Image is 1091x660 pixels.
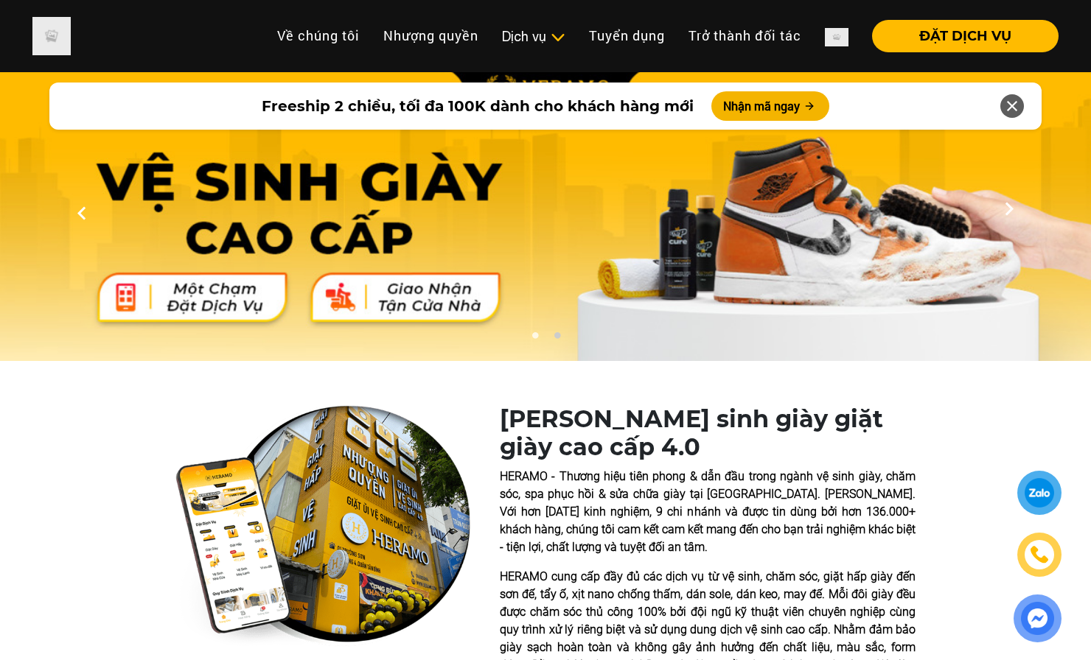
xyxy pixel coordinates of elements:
a: Tuyển dụng [577,20,677,52]
button: Nhận mã ngay [711,91,829,121]
img: subToggleIcon [550,30,565,45]
a: Về chúng tôi [265,20,372,52]
img: phone-icon [1031,547,1048,563]
div: Dịch vụ [502,27,565,46]
button: ĐẶT DỊCH VỤ [872,20,1059,52]
img: heramo-quality-banner [175,405,470,647]
button: 1 [527,331,542,346]
button: 2 [549,331,564,346]
a: Trở thành đối tác [677,20,813,52]
p: HERAMO - Thương hiệu tiên phong & dẫn đầu trong ngành vệ sinh giày, chăm sóc, spa phục hồi & sửa ... [500,468,916,556]
a: Nhượng quyền [372,20,490,52]
a: ĐẶT DỊCH VỤ [860,29,1059,43]
span: Freeship 2 chiều, tối đa 100K dành cho khách hàng mới [262,95,694,117]
a: phone-icon [1019,535,1059,575]
h1: [PERSON_NAME] sinh giày giặt giày cao cấp 4.0 [500,405,916,462]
